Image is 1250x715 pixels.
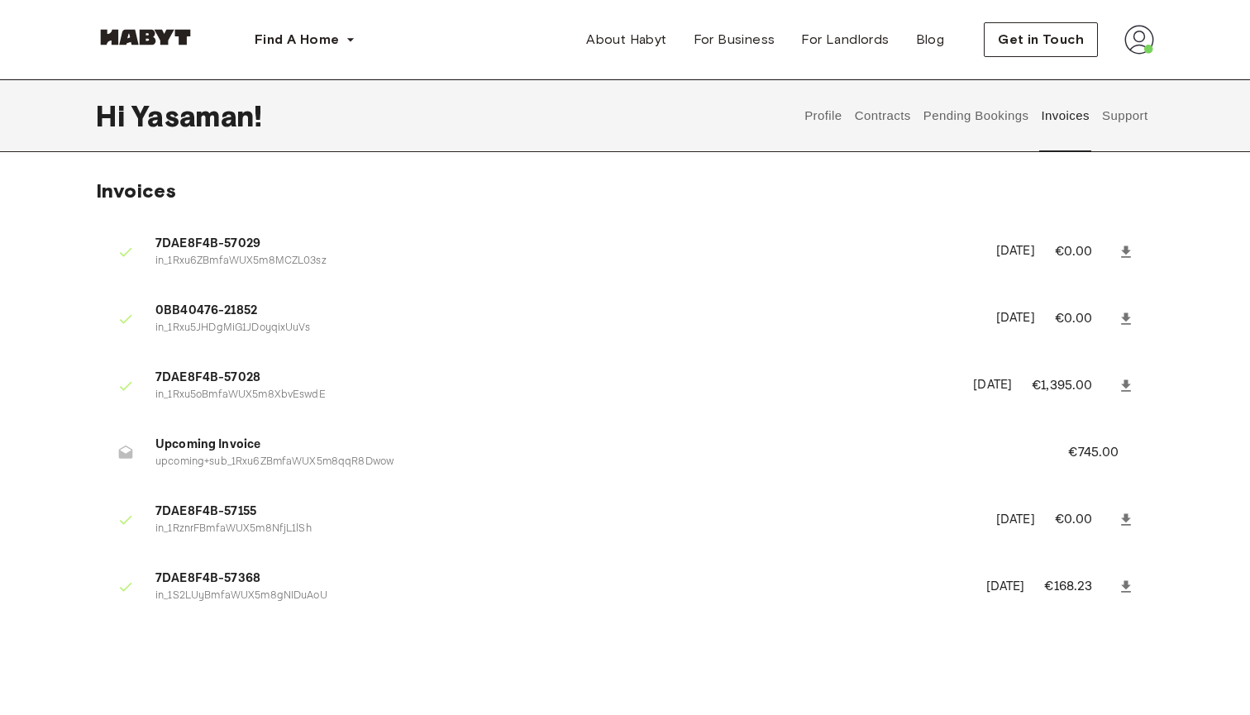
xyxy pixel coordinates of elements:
span: 7DAE8F4B-57368 [155,570,966,589]
span: Upcoming Invoice [155,436,1028,455]
button: Support [1100,79,1150,152]
span: Invoices [96,179,176,203]
a: Blog [903,23,958,56]
div: user profile tabs [799,79,1154,152]
a: For Landlords [788,23,902,56]
p: €0.00 [1055,242,1114,262]
button: Invoices [1039,79,1091,152]
span: For Business [694,30,775,50]
p: €745.00 [1068,443,1141,463]
span: About Habyt [586,30,666,50]
p: in_1S2LUyBmfaWUX5m8gNIDuAoU [155,589,966,604]
span: For Landlords [801,30,889,50]
span: Find A Home [255,30,339,50]
p: [DATE] [996,511,1035,530]
p: [DATE] [973,376,1012,395]
p: in_1RznrFBmfaWUX5m8NfjL1lSh [155,522,976,537]
span: 0BB40476-21852 [155,302,976,321]
span: Blog [916,30,945,50]
p: €1,395.00 [1032,376,1114,396]
button: Get in Touch [984,22,1098,57]
button: Pending Bookings [921,79,1031,152]
a: For Business [680,23,789,56]
img: avatar [1124,25,1154,55]
p: [DATE] [986,578,1025,597]
span: 7DAE8F4B-57155 [155,503,976,522]
p: in_1Rxu5oBmfaWUX5m8XbvEswdE [155,388,953,403]
button: Profile [803,79,845,152]
a: About Habyt [573,23,680,56]
span: 7DAE8F4B-57029 [155,235,976,254]
img: Habyt [96,29,195,45]
p: [DATE] [996,242,1035,261]
span: Hi [96,98,131,133]
p: [DATE] [996,309,1035,328]
button: Contracts [852,79,913,152]
span: Get in Touch [998,30,1084,50]
p: €0.00 [1055,510,1114,530]
button: Find A Home [241,23,369,56]
p: in_1Rxu6ZBmfaWUX5m8MCZL03sz [155,254,976,269]
p: €0.00 [1055,309,1114,329]
p: in_1Rxu5JHDgMiG1JDoyqixUuVs [155,321,976,336]
span: 7DAE8F4B-57028 [155,369,953,388]
span: Yasaman ! [131,98,262,133]
p: €168.23 [1044,577,1114,597]
p: upcoming+sub_1Rxu6ZBmfaWUX5m8qqR8Dwow [155,455,1028,470]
